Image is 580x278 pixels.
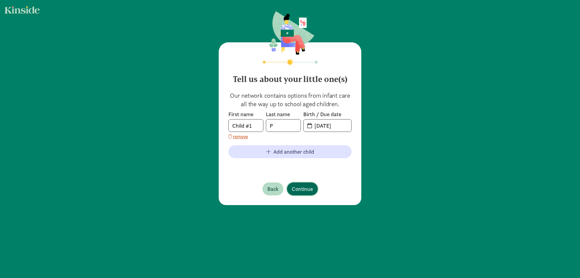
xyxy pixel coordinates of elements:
button: Continue [287,182,318,195]
p: Our network contains options from infant care all the way up to school aged children. [228,91,352,108]
label: Birth / Due date [303,111,352,118]
span: Add another child [273,148,314,156]
button: remove [228,133,248,140]
button: Back [263,182,283,195]
span: Back [267,185,279,193]
span: remove [233,133,248,140]
input: MM-DD-YYYY [311,119,351,132]
label: Last name [266,111,301,118]
label: First name [228,111,263,118]
button: Add another child [228,145,352,158]
h4: Tell us about your little one(s) [228,70,352,84]
span: Continue [292,185,313,193]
